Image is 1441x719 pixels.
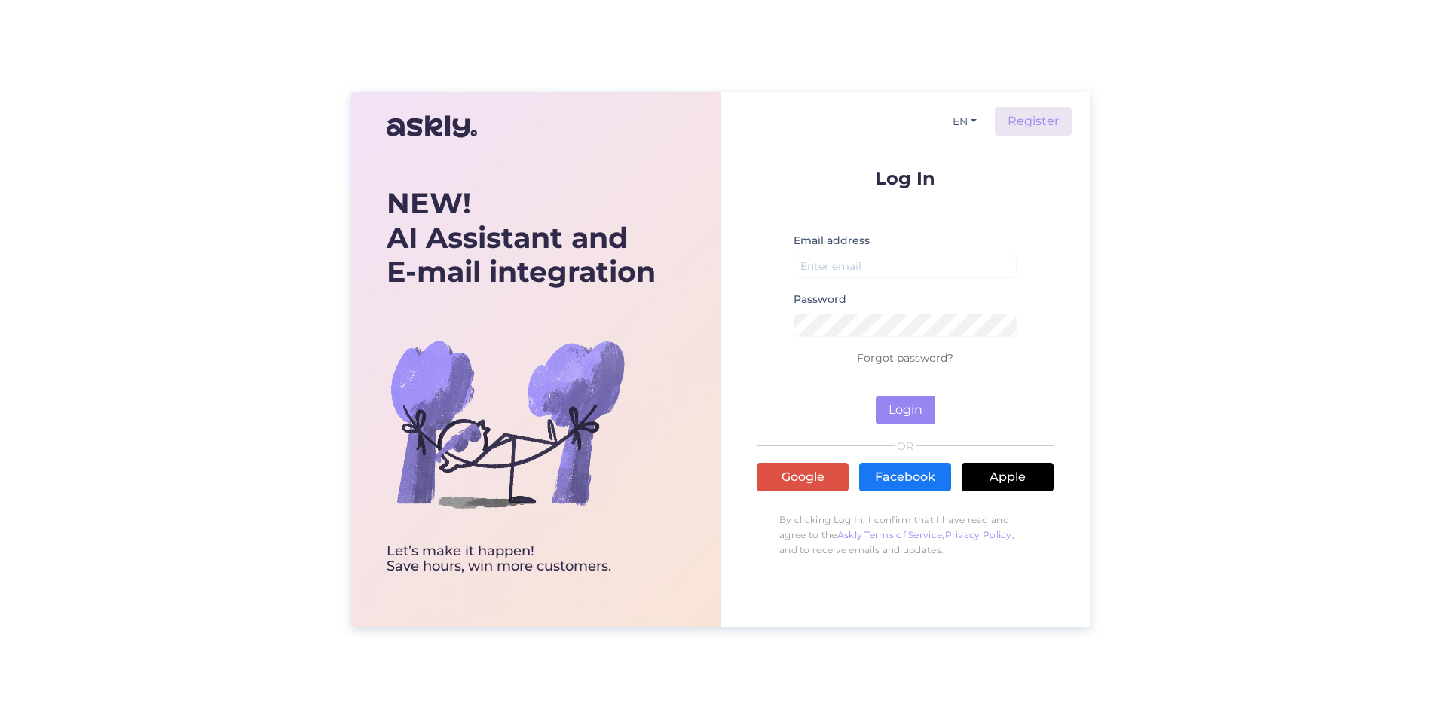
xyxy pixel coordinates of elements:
[945,529,1012,540] a: Privacy Policy
[794,233,870,249] label: Email address
[876,396,935,424] button: Login
[387,544,656,574] div: Let’s make it happen! Save hours, win more customers.
[387,303,628,544] img: bg-askly
[859,463,951,491] a: Facebook
[947,111,983,133] button: EN
[757,463,849,491] a: Google
[387,186,656,289] div: AI Assistant and E-mail integration
[837,529,943,540] a: Askly Terms of Service
[757,169,1054,188] p: Log In
[387,109,477,145] img: Askly
[995,107,1072,136] a: Register
[857,351,953,365] a: Forgot password?
[757,505,1054,565] p: By clicking Log In, I confirm that I have read and agree to the , , and to receive emails and upd...
[794,292,846,307] label: Password
[794,255,1017,278] input: Enter email
[387,185,471,221] b: NEW!
[962,463,1054,491] a: Apple
[895,441,916,451] span: OR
